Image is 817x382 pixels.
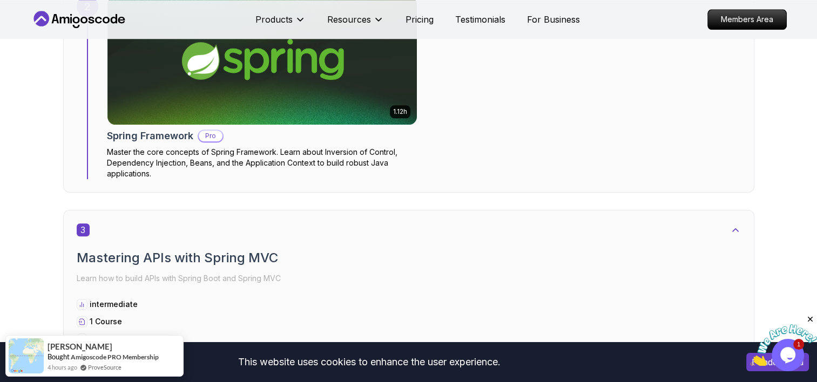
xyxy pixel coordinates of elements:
p: Resources [327,13,371,26]
img: provesource social proof notification image [9,338,44,373]
button: Accept cookies [746,353,809,371]
button: Products [255,13,306,35]
h2: Mastering APIs with Spring MVC [77,249,741,267]
span: Bought [48,352,70,361]
p: Pro [199,131,222,141]
a: Amigoscode PRO Membership [71,353,159,361]
div: This website uses cookies to enhance the user experience. [8,350,730,374]
a: Testimonials [455,13,505,26]
span: 4 hours ago [48,363,77,372]
p: Members Area [708,10,786,29]
p: 1.12h [393,107,407,116]
p: Master the core concepts of Spring Framework. Learn about Inversion of Control, Dependency Inject... [107,147,417,179]
h2: Spring Framework [107,128,193,144]
a: Pricing [406,13,434,26]
button: Resources [327,13,384,35]
p: Products [255,13,293,26]
a: Members Area [707,9,787,30]
p: intermediate [90,299,138,310]
a: ProveSource [88,363,121,372]
p: Learn how to build APIs with Spring Boot and Spring MVC [77,271,741,286]
span: 3 [77,223,90,236]
a: For Business [527,13,580,26]
span: 1 Course [90,317,122,326]
p: 3.3 hours of content [90,333,165,344]
iframe: chat widget [750,315,817,366]
span: [PERSON_NAME] [48,342,112,351]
